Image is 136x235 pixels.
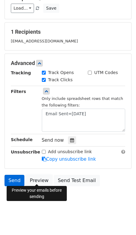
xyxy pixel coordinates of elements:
a: Load... [11,4,34,13]
a: Preview [26,175,52,186]
button: Save [43,4,59,13]
strong: Tracking [11,70,31,75]
span: Send now [42,138,64,143]
strong: Schedule [11,137,32,142]
strong: Unsubscribe [11,150,40,154]
a: Copy unsubscribe link [42,156,96,162]
a: Send Test Email [54,175,100,186]
label: Track Clicks [48,77,73,83]
label: Track Opens [48,70,74,76]
small: [EMAIL_ADDRESS][DOMAIN_NAME] [11,39,78,43]
h5: Advanced [11,60,125,66]
strong: Filters [11,89,26,94]
label: UTM Codes [94,70,118,76]
div: Preview your emails before sending [7,186,67,201]
a: Send [5,175,24,186]
iframe: Chat Widget [106,206,136,235]
label: Add unsubscribe link [48,149,92,155]
small: Only include spreadsheet rows that match the following filters: [42,96,123,108]
h5: 1 Recipients [11,29,125,35]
